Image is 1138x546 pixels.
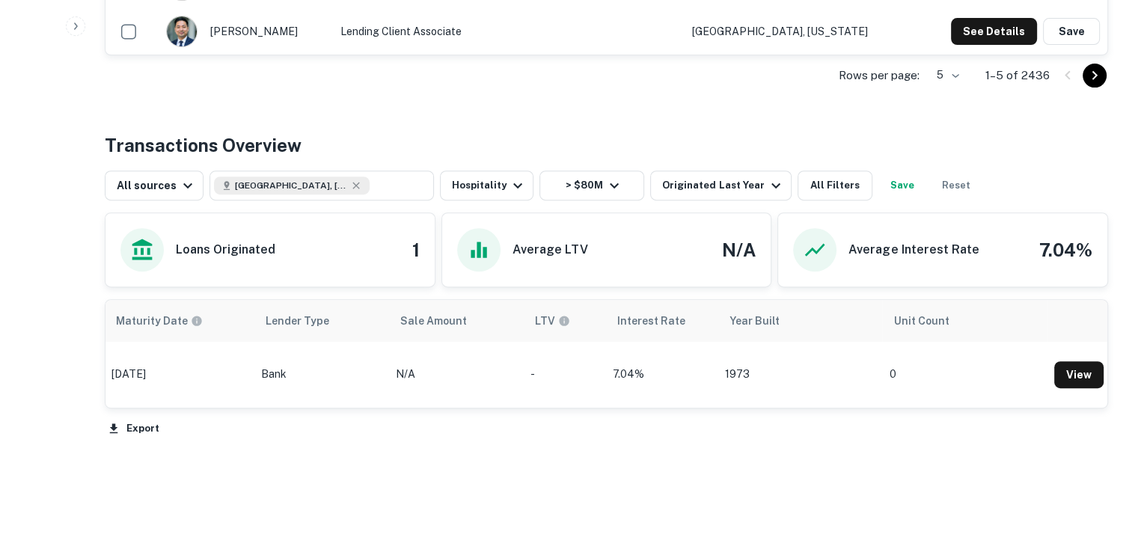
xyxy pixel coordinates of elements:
[1083,64,1107,88] button: Go to next page
[116,313,203,329] div: Maturity dates displayed may be estimated. Please contact the lender for the most accurate maturi...
[530,366,598,382] p: -
[1063,426,1138,498] iframe: Chat Widget
[105,171,204,200] button: All sources
[111,366,246,382] p: [DATE]
[535,313,555,329] h6: LTV
[848,241,979,259] h6: Average Interest Rate
[985,67,1050,85] p: 1–5 of 2436
[718,300,882,342] th: Year Built
[261,366,381,382] p: Bank
[613,366,710,382] p: 7.04%
[254,300,388,342] th: Lender Type
[105,132,302,159] h4: Transactions Overview
[539,171,644,200] button: > $80M
[513,241,588,259] h6: Average LTV
[617,312,705,330] span: Interest Rate
[951,18,1037,45] button: See Details
[1039,236,1092,263] h4: 7.04%
[1043,18,1100,45] button: Save
[116,313,188,329] h6: Maturity Date
[266,312,329,330] span: Lender Type
[878,171,926,200] button: Save your search to get updates of matches that match your search criteria.
[176,241,275,259] h6: Loans Originated
[166,16,325,47] div: [PERSON_NAME]
[388,300,523,342] th: Sale Amount
[104,300,254,342] th: Maturity dates displayed may be estimated. Please contact the lender for the most accurate maturi...
[105,300,1107,408] div: scrollable content
[1054,361,1104,388] a: View
[535,313,570,329] div: LTVs displayed on the website are for informational purposes only and may be reported incorrectly...
[650,171,791,200] button: Originated Last Year
[722,236,756,263] h4: N/A
[839,67,920,85] p: Rows per page:
[662,177,784,194] div: Originated Last Year
[412,236,420,263] h4: 1
[685,8,912,55] td: [GEOGRAPHIC_DATA], [US_STATE]
[605,300,718,342] th: Interest Rate
[400,312,486,330] span: Sale Amount
[116,313,222,329] span: Maturity dates displayed may be estimated. Please contact the lender for the most accurate maturi...
[535,313,590,329] span: LTVs displayed on the website are for informational purposes only and may be reported incorrectly...
[440,171,533,200] button: Hospitality
[798,171,872,200] button: All Filters
[926,64,961,86] div: 5
[523,300,605,342] th: LTVs displayed on the website are for informational purposes only and may be reported incorrectly...
[117,177,197,194] div: All sources
[725,366,875,382] p: 1973
[882,300,1047,342] th: Unit Count
[729,312,799,330] span: Year Built
[894,312,969,330] span: Unit Count
[235,179,347,192] span: [GEOGRAPHIC_DATA], [GEOGRAPHIC_DATA], [GEOGRAPHIC_DATA]
[105,417,163,440] button: Export
[167,16,197,46] img: 1736439913381
[396,366,516,382] p: N/A
[333,8,685,55] td: Lending Client Associate
[890,366,1039,382] p: 0
[932,171,980,200] button: Reset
